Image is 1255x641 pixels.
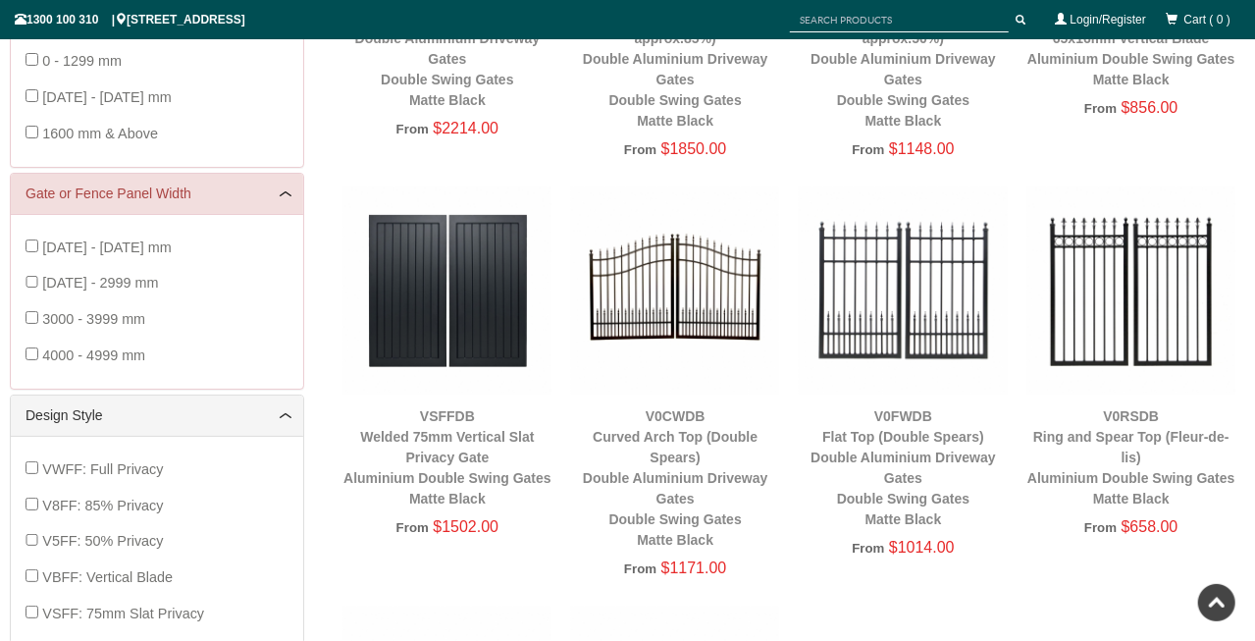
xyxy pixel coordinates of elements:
span: 3000 - 3999 mm [42,311,145,327]
a: V0CWDBCurved Arch Top (Double Spears)Double Aluminium Driveway GatesDouble Swing GatesMatte Black [583,408,768,548]
span: VSFF: 75mm Slat Privacy [42,606,204,621]
img: V0CWDB - Curved Arch Top (Double Spears) - Double Aluminium Driveway Gates - Double Swing Gates -... [571,187,779,395]
img: V0RSDB - Ring and Spear Top (Fleur-de-lis) - Aluminium Double Swing Gates - Matte Black - Gate Wa... [1027,187,1235,395]
span: VBFF: Vertical Blade [42,569,173,585]
span: $1148.00 [889,140,955,157]
a: Login/Register [1071,13,1146,27]
span: [DATE] - [DATE] mm [42,240,171,255]
span: $1014.00 [889,539,955,556]
a: V0RSDBRing and Spear Top (Fleur-de-lis)Aluminium Double Swing GatesMatte Black [1027,408,1235,507]
span: [DATE] - [DATE] mm [42,89,171,105]
span: From [1084,520,1117,535]
input: SEARCH PRODUCTS [790,8,1009,32]
span: $1171.00 [661,560,727,576]
span: From [624,142,656,157]
span: Cart ( 0 ) [1184,13,1230,27]
span: VWFF: Full Privacy [42,461,163,477]
img: V0FWDB - Flat Top (Double Spears) - Double Aluminium Driveway Gates - Double Swing Gates - Matte ... [799,187,1007,395]
span: [DATE] - 2999 mm [42,275,158,291]
img: VSFFDB - Welded 75mm Vertical Slat Privacy Gate - Aluminium Double Swing Gates - Matte Black - Ga... [343,187,551,395]
span: From [624,561,656,576]
span: $2214.00 [433,120,498,136]
span: 1300 100 310 | [STREET_ADDRESS] [15,13,245,27]
span: $1502.00 [433,518,498,535]
span: V8FF: 85% Privacy [42,498,163,513]
a: VSFFDBWelded 75mm Vertical Slat Privacy GateAluminium Double Swing GatesMatte Black [343,408,551,507]
span: $658.00 [1122,518,1178,535]
a: Gate or Fence Panel Width [26,184,288,204]
span: From [852,541,884,556]
span: 4000 - 4999 mm [42,347,145,363]
a: V0FWDBFlat Top (Double Spears)Double Aluminium Driveway GatesDouble Swing GatesMatte Black [811,408,996,527]
span: From [1084,101,1117,116]
span: $1850.00 [661,140,727,157]
a: Design Style [26,405,288,426]
span: 0 - 1299 mm [42,53,122,69]
span: From [396,520,429,535]
span: V5FF: 50% Privacy [42,533,163,549]
span: From [852,142,884,157]
span: $856.00 [1122,99,1178,116]
span: 1600 mm & Above [42,126,158,141]
span: From [396,122,429,136]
